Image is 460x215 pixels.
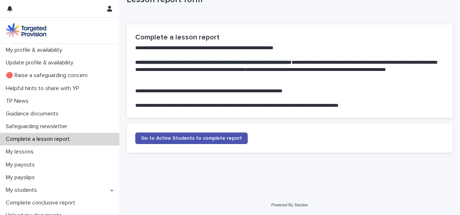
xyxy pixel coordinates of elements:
[3,161,41,168] p: My payouts
[3,85,85,92] p: Helpful hints to share with YP
[3,72,93,79] p: 🔴 Raise a safeguarding concern
[135,33,444,42] h2: Complete a lesson report
[3,187,43,194] p: My students
[271,203,308,207] a: Powered By Stacker
[3,136,76,143] p: Complete a lesson report
[135,132,248,144] a: Go to Active Students to complete report
[3,59,79,66] p: Update profile & availability
[3,174,41,181] p: My payslips
[3,98,34,105] p: TP News
[3,123,73,130] p: Safeguarding newsletter
[141,136,242,141] span: Go to Active Students to complete report
[3,199,81,206] p: Complete conclusive report
[3,148,39,155] p: My lessons
[6,23,46,38] img: M5nRWzHhSzIhMunXDL62
[3,47,68,54] p: My profile & availability
[3,110,64,117] p: Guidance documents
